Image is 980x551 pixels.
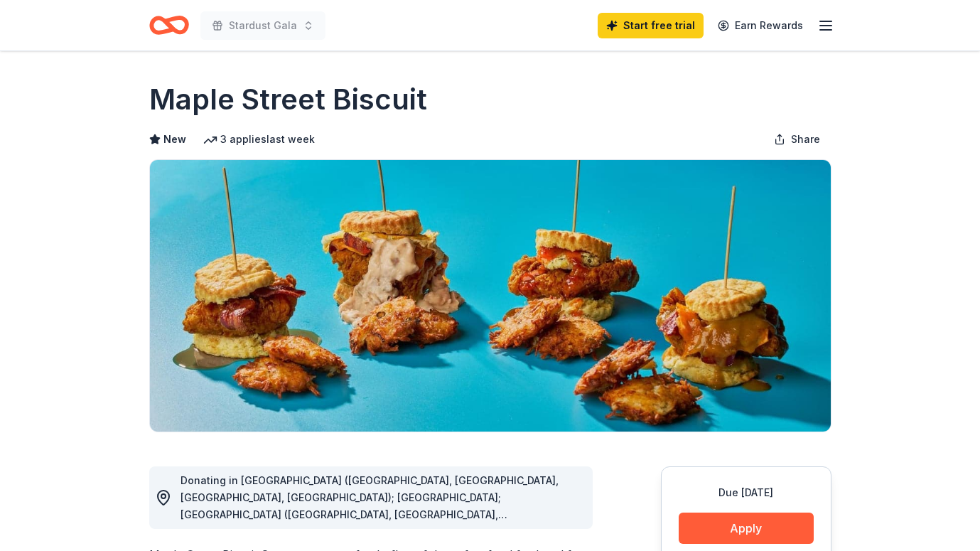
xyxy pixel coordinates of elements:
[149,80,427,119] h1: Maple Street Biscuit
[203,131,315,148] div: 3 applies last week
[229,17,297,34] span: Stardust Gala
[763,125,831,154] button: Share
[679,513,814,544] button: Apply
[679,484,814,501] div: Due [DATE]
[709,13,812,38] a: Earn Rewards
[598,13,704,38] a: Start free trial
[200,11,325,40] button: Stardust Gala
[163,131,186,148] span: New
[791,131,820,148] span: Share
[150,160,831,432] img: Image for Maple Street Biscuit
[149,9,189,42] a: Home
